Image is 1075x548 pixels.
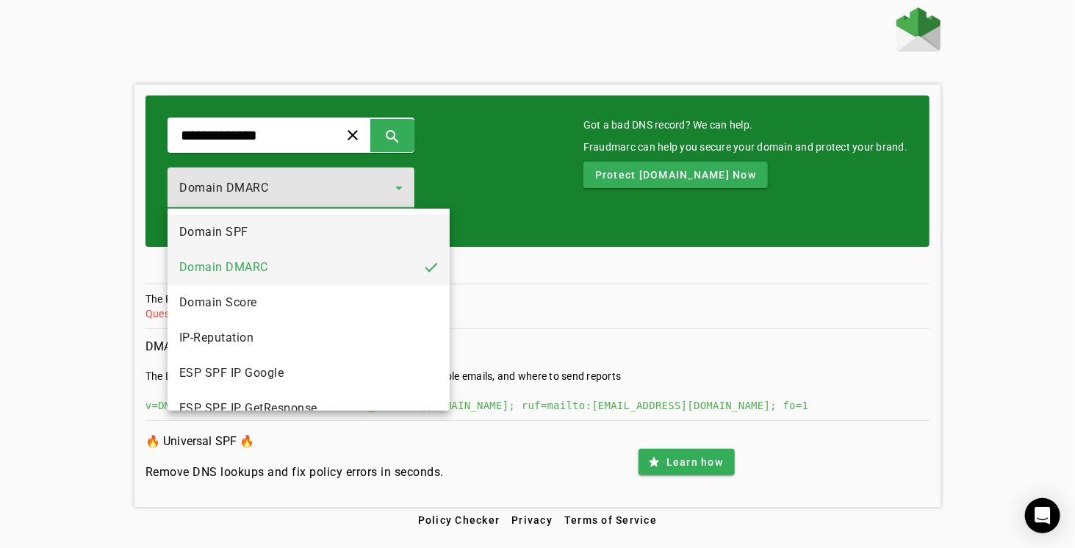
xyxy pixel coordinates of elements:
div: Open Intercom Messenger [1025,498,1060,533]
span: ESP SPF IP GetResponse [179,400,317,417]
span: Domain SPF [179,223,248,241]
span: ESP SPF IP Google [179,364,284,382]
span: IP-Reputation [179,329,254,347]
span: Domain Score [179,294,257,311]
span: Domain DMARC [179,259,268,276]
